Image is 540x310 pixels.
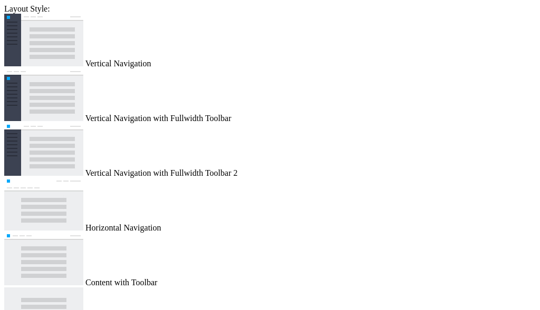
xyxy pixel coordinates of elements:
span: Vertical Navigation with Fullwidth Toolbar 2 [85,168,238,177]
md-radio-button: Vertical Navigation [4,14,536,68]
img: vertical-nav-with-full-toolbar-2.jpg [4,123,83,176]
md-radio-button: Vertical Navigation with Fullwidth Toolbar [4,68,536,123]
span: Vertical Navigation with Fullwidth Toolbar [85,114,232,123]
span: Content with Toolbar [85,278,157,287]
img: vertical-nav-with-full-toolbar.jpg [4,68,83,121]
md-radio-button: Content with Toolbar [4,233,536,287]
md-radio-button: Horizontal Navigation [4,178,536,233]
span: Vertical Navigation [85,59,151,68]
span: Horizontal Navigation [85,223,161,232]
img: horizontal-nav.jpg [4,178,83,231]
md-radio-button: Vertical Navigation with Fullwidth Toolbar 2 [4,123,536,178]
div: Layout Style: [4,4,536,14]
img: vertical-nav.jpg [4,14,83,66]
img: content-with-toolbar.jpg [4,233,83,285]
